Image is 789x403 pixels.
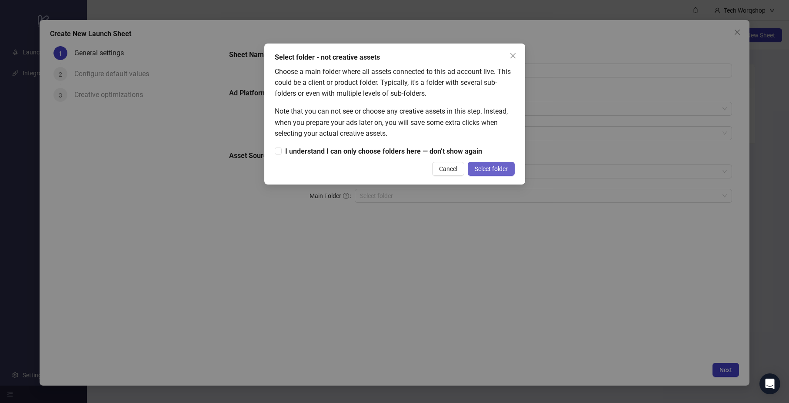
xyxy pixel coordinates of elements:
button: Select folder [468,162,515,176]
span: close [509,52,516,59]
div: Select folder - not creative assets [275,52,515,63]
span: Select folder [475,165,508,172]
div: Choose a main folder where all assets connected to this ad account live. This could be a client o... [275,66,515,99]
span: I understand I can only choose folders here — don’t show again [282,146,486,157]
div: Note that you can not see or choose any creative assets in this step. Instead, when you prepare y... [275,106,515,138]
button: Cancel [432,162,464,176]
div: Open Intercom Messenger [759,373,780,394]
span: Cancel [439,165,457,172]
button: Close [506,49,520,63]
